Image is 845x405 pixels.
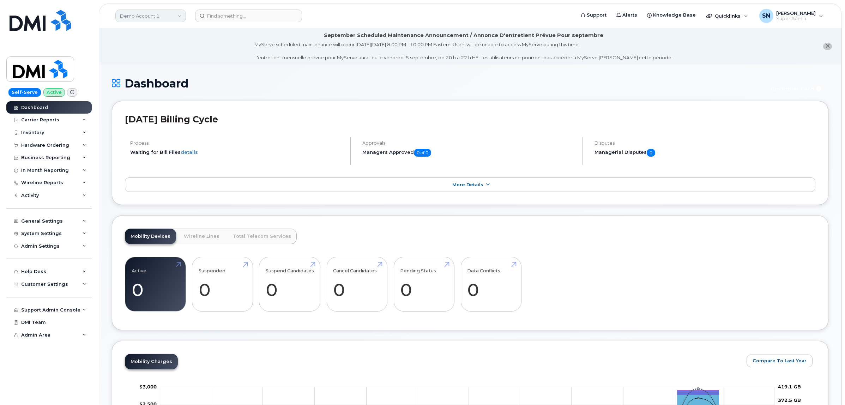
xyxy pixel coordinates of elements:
[414,149,431,157] span: 0 of 0
[178,229,225,244] a: Wireline Lines
[125,354,178,369] a: Mobility Charges
[254,41,672,61] div: MyServe scheduled maintenance will occur [DATE][DATE] 8:00 PM - 10:00 PM Eastern. Users will be u...
[823,43,832,50] button: close notification
[594,149,815,157] h5: Managerial Disputes
[130,140,344,146] h4: Process
[747,355,813,367] button: Compare To Last Year
[132,261,179,308] a: Active 0
[125,229,176,244] a: Mobility Devices
[139,384,157,389] g: $0
[130,149,344,156] li: Waiting for Bill Files
[362,149,577,157] h5: Managers Approved
[778,384,801,389] tspan: 419.1 GB
[333,261,381,308] a: Cancel Candidates 0
[139,384,157,389] tspan: $3,000
[181,149,198,155] a: details
[753,357,807,364] span: Compare To Last Year
[125,114,815,125] h2: [DATE] Billing Cycle
[400,261,448,308] a: Pending Status 0
[647,149,655,157] span: 0
[765,83,828,95] button: Customer Card
[452,182,483,187] span: More Details
[594,140,815,146] h4: Disputes
[362,140,577,146] h4: Approvals
[266,261,314,308] a: Suspend Candidates 0
[778,398,801,403] tspan: 372.5 GB
[199,261,246,308] a: Suspended 0
[112,77,761,90] h1: Dashboard
[324,32,603,39] div: September Scheduled Maintenance Announcement / Annonce D'entretient Prévue Pour septembre
[467,261,515,308] a: Data Conflicts 0
[227,229,297,244] a: Total Telecom Services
